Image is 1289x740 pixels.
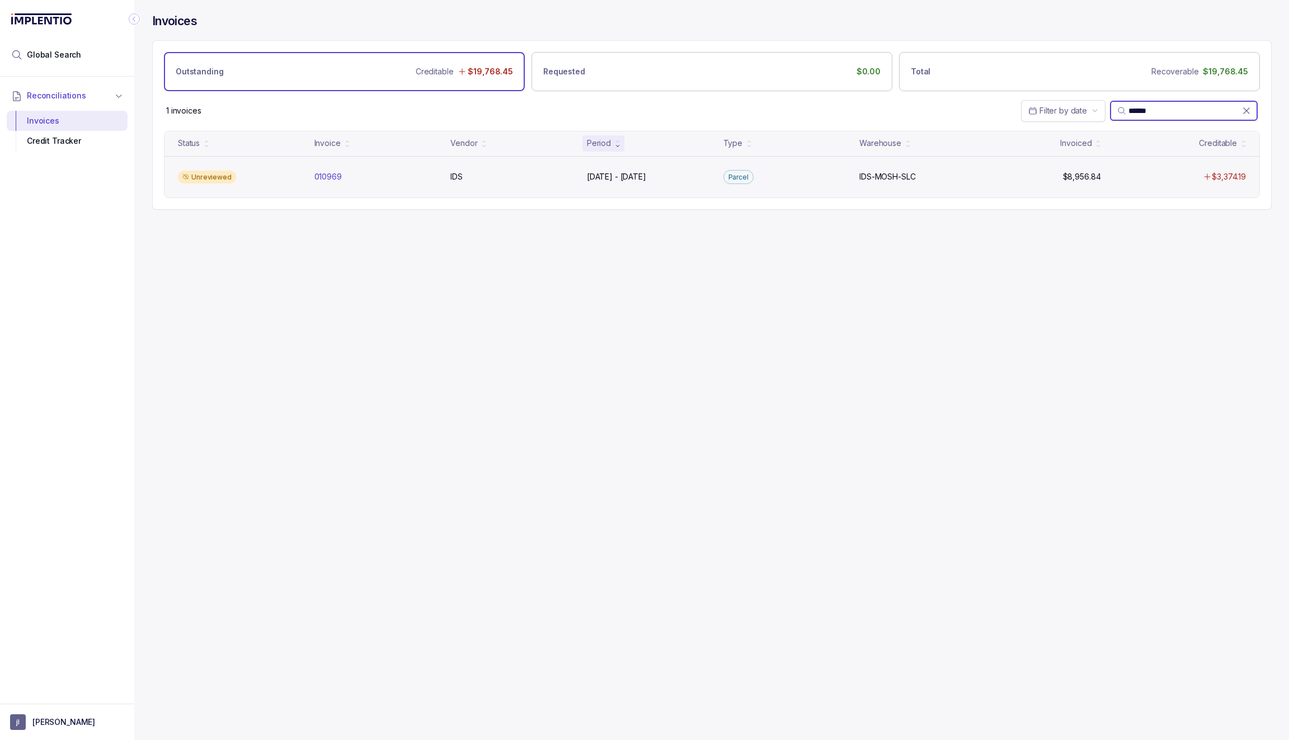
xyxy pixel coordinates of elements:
[314,138,341,149] div: Invoice
[723,138,742,149] div: Type
[1028,105,1087,116] search: Date Range Picker
[468,66,513,77] p: $19,768.45
[587,138,611,149] div: Period
[1212,171,1246,182] p: $3,374.19
[166,105,201,116] p: 1 invoices
[911,66,930,77] p: Total
[1203,66,1248,77] p: $19,768.45
[450,171,463,182] p: IDS
[1039,106,1087,115] span: Filter by date
[1063,171,1101,182] p: $8,956.84
[27,90,86,101] span: Reconciliations
[16,111,119,131] div: Invoices
[178,138,200,149] div: Status
[128,12,141,26] div: Collapse Icon
[32,717,95,728] p: [PERSON_NAME]
[10,714,26,730] span: User initials
[859,171,915,182] p: IDS-MOSH-SLC
[166,105,201,116] div: Remaining page entries
[587,171,646,182] p: [DATE] - [DATE]
[27,49,81,60] span: Global Search
[450,138,477,149] div: Vendor
[1199,138,1237,149] div: Creditable
[10,714,124,730] button: User initials[PERSON_NAME]
[1021,100,1105,121] button: Date Range Picker
[7,83,128,108] button: Reconciliations
[16,131,119,151] div: Credit Tracker
[176,66,223,77] p: Outstanding
[416,66,454,77] p: Creditable
[857,66,881,77] p: $0.00
[543,66,585,77] p: Requested
[859,138,901,149] div: Warehouse
[1060,138,1092,149] div: Invoiced
[1151,66,1198,77] p: Recoverable
[314,171,342,182] p: 010969
[728,172,749,183] p: Parcel
[152,13,197,29] h4: Invoices
[7,109,128,154] div: Reconciliations
[178,171,236,184] div: Unreviewed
